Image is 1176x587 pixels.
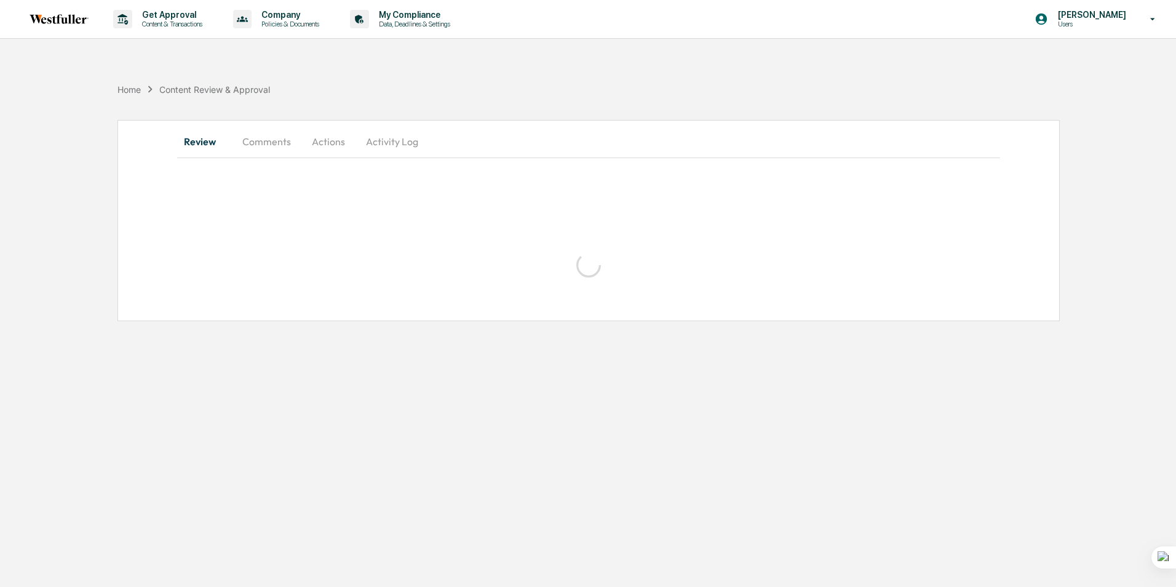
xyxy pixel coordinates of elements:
p: [PERSON_NAME] [1048,10,1132,20]
button: Comments [232,127,301,156]
button: Activity Log [356,127,428,156]
p: Get Approval [132,10,209,20]
p: My Compliance [369,10,456,20]
button: Actions [301,127,356,156]
img: logo [30,14,89,24]
div: Content Review & Approval [159,84,270,95]
p: Policies & Documents [252,20,325,28]
p: Content & Transactions [132,20,209,28]
button: Review [177,127,232,156]
p: Company [252,10,325,20]
p: Users [1048,20,1132,28]
p: Data, Deadlines & Settings [369,20,456,28]
div: Home [117,84,141,95]
div: secondary tabs example [177,127,1000,156]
